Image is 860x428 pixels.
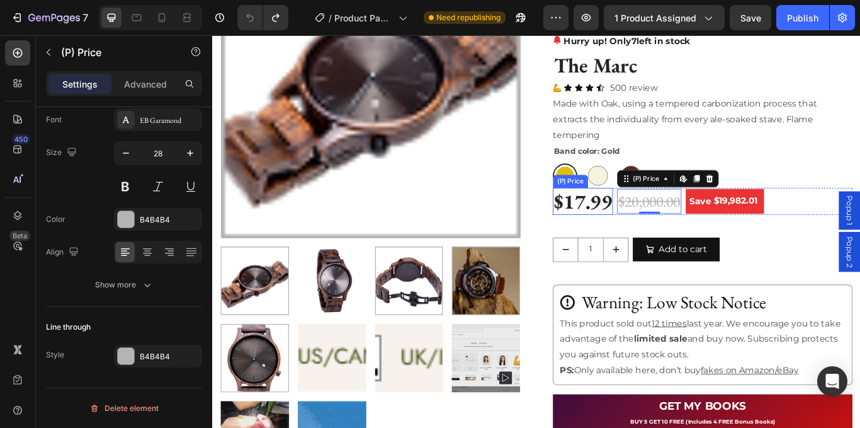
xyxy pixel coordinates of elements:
div: Save [554,185,583,204]
span: Product Page - [DATE] 15:49:34 [334,11,393,25]
button: Show more [46,274,202,296]
div: Show more [95,279,154,291]
div: Beta [9,231,30,241]
div: Line through [46,321,91,333]
div: Color [46,214,65,225]
button: Publish [776,5,829,30]
div: Style [46,349,64,361]
div: Font [46,114,62,125]
p: (P) Price [61,45,168,60]
iframe: Design area [212,35,860,428]
p: Only available here, don’t buy [405,383,738,401]
button: decrement [397,237,426,264]
button: Save [730,5,771,30]
p: Advanced [124,78,167,91]
div: $20,000.00 [472,180,546,209]
div: Open Intercom Messenger [817,366,847,396]
div: (P) Price [399,165,435,176]
h2: The Marc [397,20,746,52]
div: Undo/Redo [237,5,288,30]
span: Need republishing [436,12,501,23]
strong: PS: [405,385,421,397]
button: increment [456,237,484,264]
div: 450 [12,134,30,144]
button: Add to cart [490,236,591,265]
span: Save [740,13,761,23]
strong: limited sale [491,349,553,361]
span: Popup 2 [737,234,749,271]
div: Publish [787,11,818,25]
button: Delete element [46,398,202,419]
div: B4B4B4 [140,214,199,226]
div: Add to cart [520,241,576,260]
input: quantity [426,237,456,264]
span: Made with Oak, using a tempered carbonization process that extracts the individuality from every ... [397,74,704,123]
u: fakes on Amazon/eBay [569,385,683,397]
span: 7 [488,1,494,13]
h2: Warning: Low Stock Notice [429,298,646,327]
div: $17.99 [397,178,467,210]
span: 1 product assigned [614,11,696,25]
div: Delete element [89,401,159,416]
div: Align [46,244,81,261]
p: 7 [82,10,88,25]
div: EB Garamond [140,115,199,126]
u: 12 times [512,330,553,342]
div: $19,982.01 [583,185,637,202]
div: Size [46,144,79,161]
legend: Band color: Gold [397,127,476,145]
div: (P) Price [487,162,523,173]
span: Popup 1 [737,187,749,222]
button: 7 [5,5,94,30]
p: This product sold out last year. We encourage you to take advantage of the and buy now. Subscribi... [405,328,738,382]
p: 500 review [463,53,519,71]
button: 1 product assigned [604,5,725,30]
p: Settings [62,78,98,91]
div: B4B4B4 [140,351,199,362]
span: / [329,11,332,25]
